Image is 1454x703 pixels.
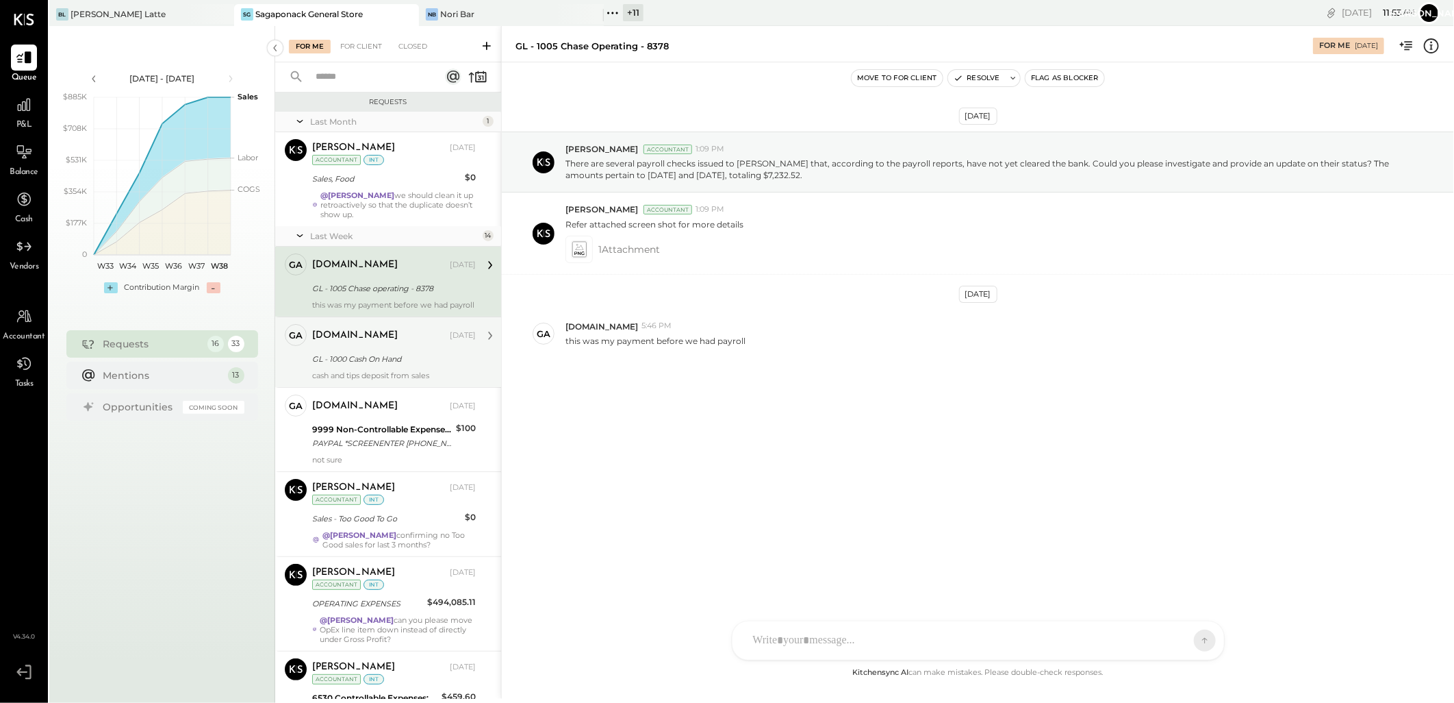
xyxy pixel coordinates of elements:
[450,482,476,493] div: [DATE]
[1,139,47,179] a: Balance
[15,378,34,391] span: Tasks
[119,261,137,271] text: W34
[165,261,182,271] text: W36
[565,203,638,215] span: [PERSON_NAME]
[71,8,166,20] div: [PERSON_NAME] Latte
[207,282,220,293] div: -
[565,335,745,347] p: this was my payment before we had payroll
[10,166,38,179] span: Balance
[1,45,47,84] a: Queue
[565,143,638,155] span: [PERSON_NAME]
[103,369,221,382] div: Mentions
[333,40,389,53] div: For Client
[643,205,692,214] div: Accountant
[238,153,258,162] text: Labor
[450,260,476,271] div: [DATE]
[565,158,1399,181] p: There are several payroll checks issued to [PERSON_NAME] that, according to the payroll reports, ...
[1418,2,1440,24] button: [PERSON_NAME]
[320,190,394,200] strong: @[PERSON_NAME]
[392,40,434,53] div: Closed
[312,282,472,295] div: GL - 1005 Chase operating - 8378
[483,116,494,127] div: 1
[623,4,643,21] div: + 11
[289,399,303,412] div: ga
[363,495,384,505] div: int
[63,92,87,101] text: $885K
[63,123,87,133] text: $708K
[312,155,361,165] div: Accountant
[1025,70,1104,86] button: Flag as Blocker
[312,455,476,465] div: not sure
[103,337,201,351] div: Requests
[312,597,423,610] div: OPERATING EXPENSES
[210,261,227,271] text: W38
[282,97,494,107] div: Requests
[97,261,113,271] text: W33
[1319,40,1350,51] div: For Me
[312,141,395,155] div: [PERSON_NAME]
[959,108,997,125] div: [DATE]
[483,230,494,241] div: 14
[183,401,244,414] div: Coming Soon
[310,230,479,242] div: Last Week
[1325,5,1338,20] div: copy link
[1,351,47,391] a: Tasks
[852,70,943,86] button: Move to for client
[696,144,724,155] span: 1:09 PM
[125,282,200,293] div: Contribution Margin
[465,510,476,524] div: $0
[310,116,479,127] div: Last Month
[320,615,394,625] strong: @[PERSON_NAME]
[312,371,476,380] div: cash and tips deposit from sales
[289,329,303,342] div: ga
[1,234,47,273] a: Vendors
[312,258,398,272] div: [DOMAIN_NAME]
[450,662,476,673] div: [DATE]
[312,495,361,505] div: Accountant
[289,258,303,271] div: ga
[82,249,87,259] text: 0
[312,172,461,186] div: Sales, Food
[450,330,476,341] div: [DATE]
[450,143,476,153] div: [DATE]
[312,481,395,495] div: [PERSON_NAME]
[64,186,87,196] text: $354K
[959,286,997,303] div: [DATE]
[427,595,476,609] div: $494,085.11
[255,8,363,20] div: Sagaponack General Store
[56,8,68,21] div: BL
[643,145,692,154] div: Accountant
[363,155,384,165] div: int
[1,304,47,343] a: Accountant
[320,190,476,219] div: we should clean it up retroactively so that the duplicate doesn’t show up.
[598,236,660,263] span: 1 Attachment
[320,615,476,644] div: can you please move OpEx line item down instead of directly under Gross Profit?
[10,261,39,273] span: Vendors
[1355,41,1378,51] div: [DATE]
[312,300,476,310] div: this was my payment before we had payroll
[363,580,384,590] div: int
[312,436,452,450] div: PAYPAL *SCREENENTER [PHONE_NUMBER] [GEOGRAPHIC_DATA]
[312,566,395,580] div: [PERSON_NAME]
[103,400,176,414] div: Opportunities
[16,119,32,132] span: P&L
[15,214,33,226] span: Cash
[1,186,47,226] a: Cash
[440,8,474,20] div: Nori Bar
[312,352,472,366] div: GL - 1000 Cash On Hand
[104,282,118,293] div: +
[450,567,476,578] div: [DATE]
[289,40,331,53] div: For Me
[312,399,398,413] div: [DOMAIN_NAME]
[142,261,159,271] text: W35
[312,661,395,674] div: [PERSON_NAME]
[465,171,476,184] div: $0
[66,218,87,227] text: $177K
[312,423,452,436] div: 9999 Non-Controllable Expenses:Other Income and Expenses:To Be Classified P&L
[450,401,476,412] div: [DATE]
[696,204,724,215] span: 1:09 PM
[1342,6,1415,19] div: [DATE]
[3,331,45,343] span: Accountant
[207,336,224,352] div: 16
[312,674,361,684] div: Accountant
